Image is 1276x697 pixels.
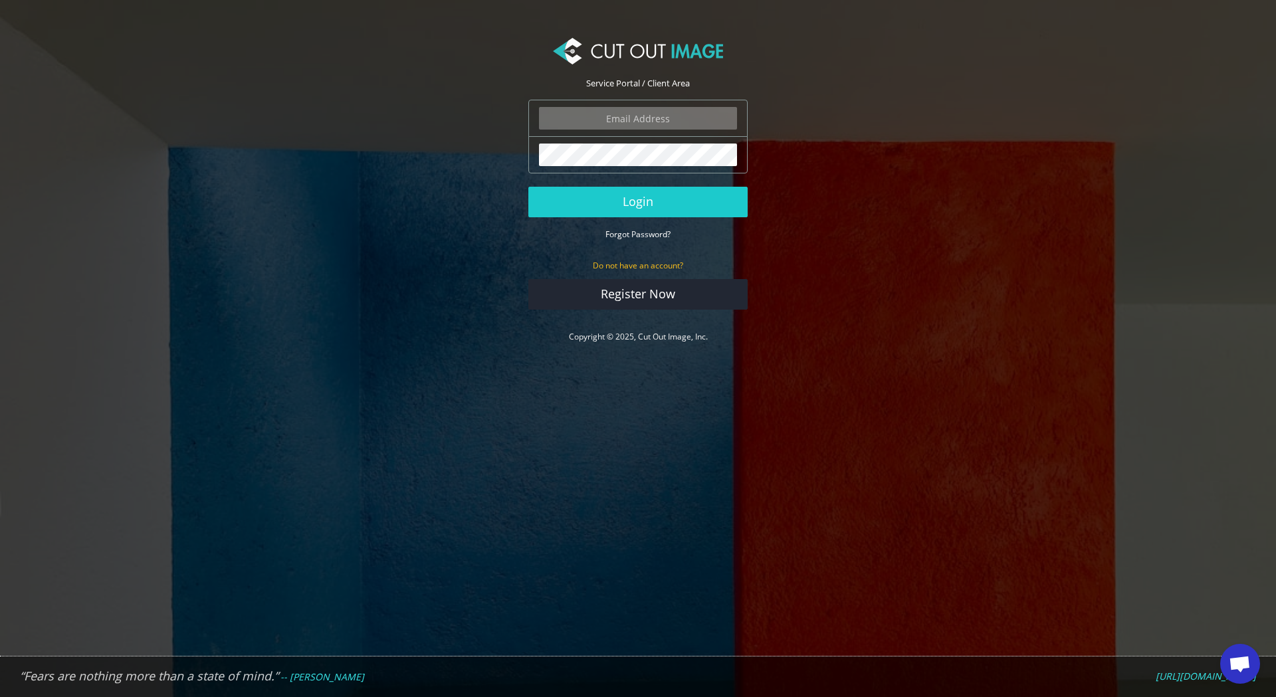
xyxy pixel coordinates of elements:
[593,260,683,271] small: Do not have an account?
[20,668,278,684] em: “Fears are nothing more than a state of mind.”
[586,77,690,89] span: Service Portal / Client Area
[1156,670,1256,682] a: [URL][DOMAIN_NAME]
[528,187,748,217] button: Login
[1220,644,1260,684] div: Open chat
[605,228,671,240] a: Forgot Password?
[528,279,748,310] a: Register Now
[605,229,671,240] small: Forgot Password?
[553,38,723,64] img: Cut Out Image
[280,670,364,683] em: -- [PERSON_NAME]
[539,107,737,130] input: Email Address
[569,331,708,342] a: Copyright © 2025, Cut Out Image, Inc.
